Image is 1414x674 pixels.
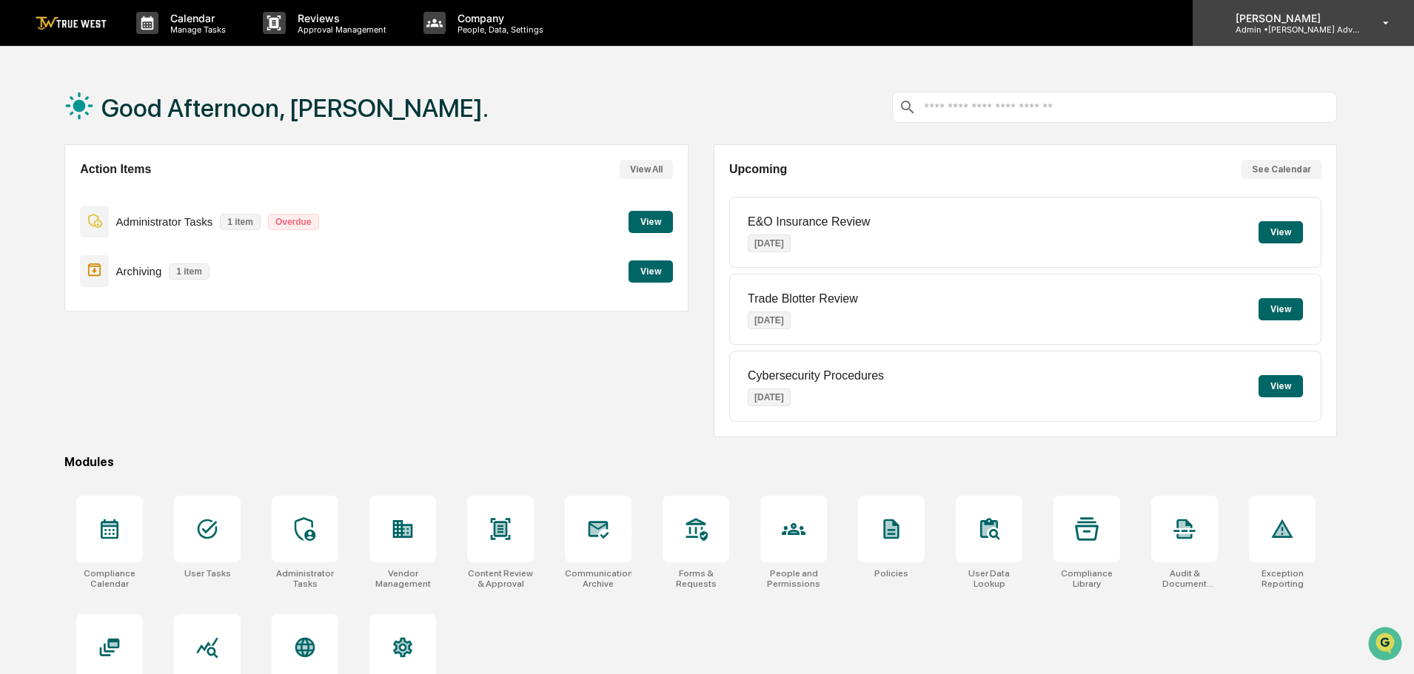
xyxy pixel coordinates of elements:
[131,241,161,253] span: [DATE]
[629,260,673,283] button: View
[760,568,827,589] div: People and Permissions
[1242,160,1321,179] button: See Calendar
[67,128,204,140] div: We're available if you need us!
[15,227,38,251] img: Tammy Steffen
[729,163,787,176] h2: Upcoming
[565,568,631,589] div: Communications Archive
[101,297,190,323] a: 🗄️Attestations
[15,332,27,344] div: 🔎
[80,163,151,176] h2: Action Items
[36,16,107,30] img: logo
[123,241,128,253] span: •
[874,568,908,579] div: Policies
[748,311,791,329] p: [DATE]
[30,303,96,317] span: Preclearance
[286,12,394,24] p: Reviews
[147,367,179,378] span: Pylon
[101,93,489,123] h1: Good Afternoon, [PERSON_NAME].
[67,113,243,128] div: Start new chat
[286,24,394,35] p: Approval Management
[123,201,128,213] span: •
[229,161,269,179] button: See all
[748,292,858,306] p: Trade Blotter Review
[1249,568,1316,589] div: Exception Reporting
[116,265,162,277] p: Archiving
[1151,568,1218,589] div: Audit & Document Logs
[116,215,213,228] p: Administrator Tasks
[1259,221,1303,243] button: View
[1053,568,1120,589] div: Compliance Library
[15,187,38,211] img: Tammy Steffen
[748,388,791,406] p: [DATE]
[748,235,791,252] p: [DATE]
[9,325,99,351] a: 🔎Data Lookup
[104,366,179,378] a: Powered byPylon
[220,214,261,230] p: 1 item
[1259,298,1303,320] button: View
[748,215,870,229] p: E&O Insurance Review
[1224,12,1361,24] p: [PERSON_NAME]
[31,113,58,140] img: 8933085812038_c878075ebb4cc5468115_72.jpg
[46,241,120,253] span: [PERSON_NAME]
[122,303,184,317] span: Attestations
[268,214,319,230] p: Overdue
[629,211,673,233] button: View
[9,297,101,323] a: 🖐️Preclearance
[15,31,269,55] p: How can we help?
[64,455,1337,469] div: Modules
[107,304,119,316] div: 🗄️
[1259,375,1303,397] button: View
[1367,625,1407,665] iframe: Open customer support
[629,263,673,277] a: View
[956,568,1022,589] div: User Data Lookup
[15,304,27,316] div: 🖐️
[620,160,673,179] button: View All
[46,201,120,213] span: [PERSON_NAME]
[1224,24,1361,35] p: Admin • [PERSON_NAME] Advisory Group
[252,118,269,135] button: Start new chat
[748,369,884,383] p: Cybersecurity Procedures
[272,568,338,589] div: Administrator Tasks
[76,568,143,589] div: Compliance Calendar
[169,263,210,280] p: 1 item
[158,12,233,24] p: Calendar
[446,12,551,24] p: Company
[446,24,551,35] p: People, Data, Settings
[663,568,729,589] div: Forms & Requests
[467,568,534,589] div: Content Review & Approval
[629,214,673,228] a: View
[30,331,93,346] span: Data Lookup
[131,201,161,213] span: [DATE]
[184,568,231,579] div: User Tasks
[15,164,99,176] div: Past conversations
[369,568,436,589] div: Vendor Management
[15,113,41,140] img: 1746055101610-c473b297-6a78-478c-a979-82029cc54cd1
[158,24,233,35] p: Manage Tasks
